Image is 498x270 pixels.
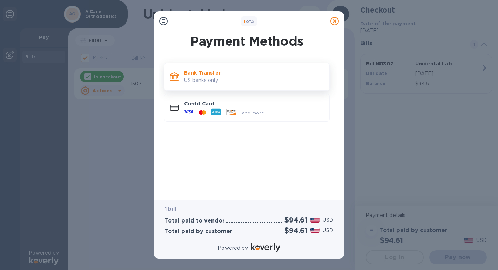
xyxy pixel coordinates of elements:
[218,244,248,252] p: Powered by
[310,218,320,223] img: USD
[323,227,333,234] p: USD
[244,19,254,24] b: of 3
[242,110,268,115] span: and more...
[310,228,320,233] img: USD
[184,69,324,76] p: Bank Transfer
[165,218,225,224] h3: Total paid to vendor
[244,19,245,24] span: 1
[184,100,324,107] p: Credit Card
[284,226,308,235] h2: $94.61
[323,217,333,224] p: USD
[165,206,176,212] b: 1 bill
[251,243,280,252] img: Logo
[165,228,233,235] h3: Total paid by customer
[284,216,308,224] h2: $94.61
[184,77,324,84] p: US banks only.
[163,34,331,49] h1: Payment Methods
